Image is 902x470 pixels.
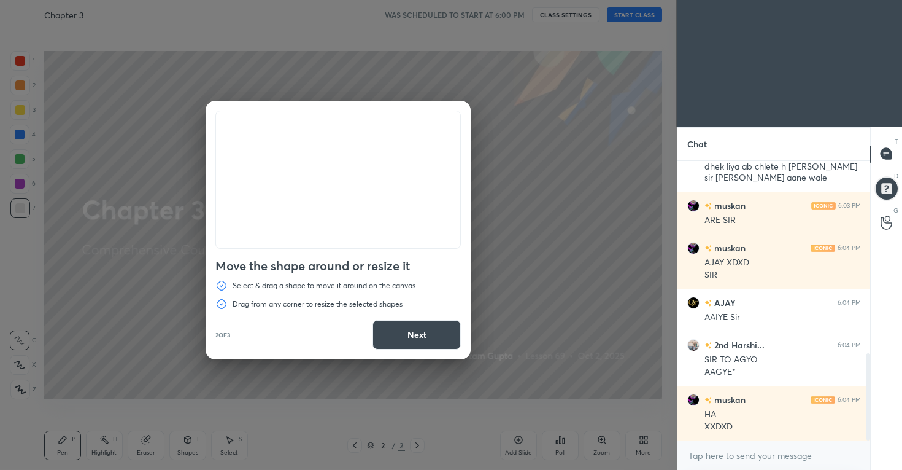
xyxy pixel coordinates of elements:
[811,202,836,209] img: iconic-light.a09c19a4.png
[215,259,461,273] h4: Move the shape around or resize it
[712,241,746,254] h6: muskan
[704,214,861,227] div: ARE SIR
[704,409,861,421] div: HA
[712,393,746,406] h6: muskan
[704,245,712,252] img: no-rating-badge.077c3623.svg
[704,354,861,366] div: SIR TO AGYO
[704,421,861,433] div: XXDXD
[704,257,861,269] div: AJAY XDXD
[838,396,861,403] div: 6:04 PM
[704,311,861,324] div: AAIYE Sir
[215,332,230,338] p: 2 of 3
[811,244,835,251] img: iconic-light.a09c19a4.png
[895,137,898,146] p: T
[894,171,898,181] p: D
[704,161,861,184] div: dhek liya ab chlete h [PERSON_NAME] sir [PERSON_NAME] aane wale
[372,320,461,350] button: Next
[233,281,415,291] p: Select & drag a shape to move it around on the canvas
[838,202,861,209] div: 6:03 PM
[838,341,861,348] div: 6:04 PM
[704,366,861,378] div: AAGYE*
[838,299,861,306] div: 6:04 PM
[233,299,403,309] p: Drag from any corner to resize the selected shapes
[712,199,746,212] h6: muskan
[704,300,712,307] img: no-rating-badge.077c3623.svg
[838,244,861,251] div: 6:04 PM
[712,339,765,351] h6: 2nd Harshi...
[687,393,700,405] img: 8430983dc3024bc59926ac31699ae35f.jpg
[687,296,700,308] img: 1483b6850a4a4bd18756e1024a1228b9.jpg
[677,161,871,441] div: grid
[712,296,736,309] h6: AJAY
[811,396,835,403] img: iconic-light.a09c19a4.png
[704,269,861,281] div: SIR
[893,206,898,215] p: G
[687,199,700,211] img: 8430983dc3024bc59926ac31699ae35f.jpg
[704,342,712,349] img: no-rating-badge.077c3623.svg
[687,241,700,254] img: 8430983dc3024bc59926ac31699ae35f.jpg
[677,128,717,160] p: Chat
[704,203,712,210] img: no-rating-badge.077c3623.svg
[704,397,712,404] img: no-rating-badge.077c3623.svg
[687,339,700,351] img: ae5bc62a2f5849008747730a7edc51e8.jpg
